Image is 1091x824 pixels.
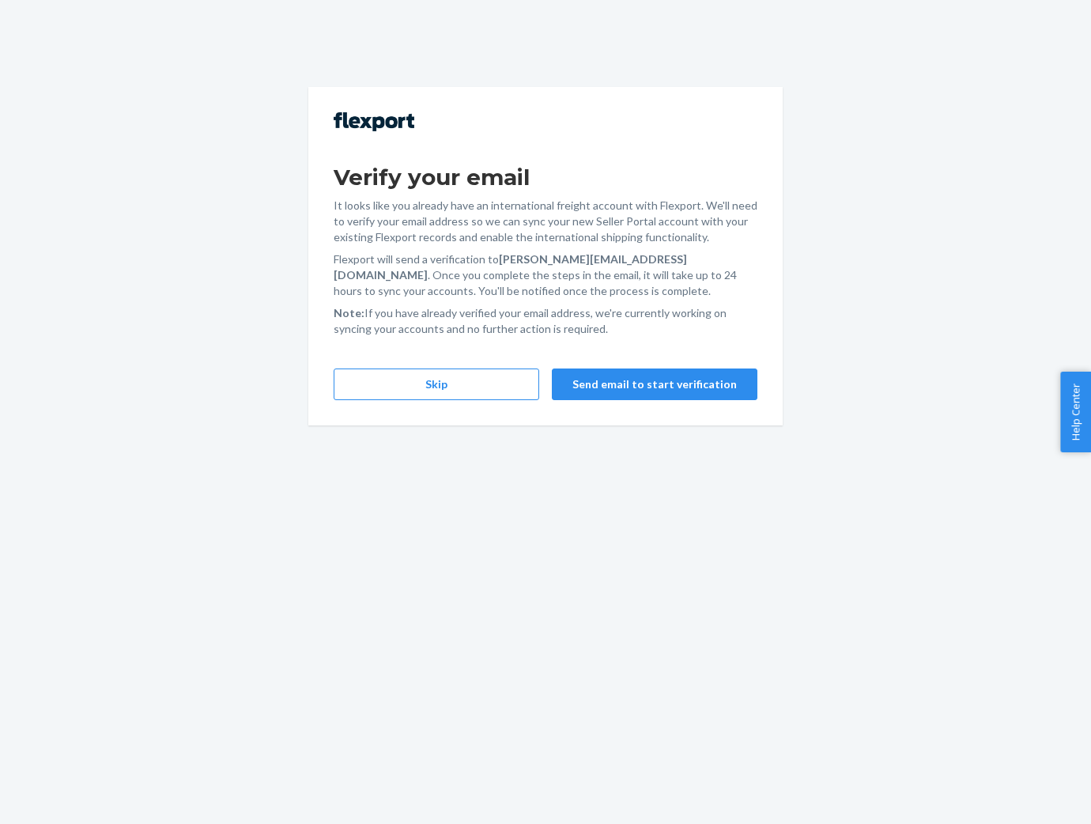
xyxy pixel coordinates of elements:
[334,112,414,131] img: Flexport logo
[552,369,757,400] button: Send email to start verification
[334,305,757,337] p: If you have already verified your email address, we're currently working on syncing your accounts...
[334,251,757,299] p: Flexport will send a verification to . Once you complete the steps in the email, it will take up ...
[334,369,539,400] button: Skip
[334,306,364,319] strong: Note:
[334,163,757,191] h1: Verify your email
[1060,372,1091,452] button: Help Center
[334,252,687,282] strong: [PERSON_NAME][EMAIL_ADDRESS][DOMAIN_NAME]
[334,198,757,245] p: It looks like you already have an international freight account with Flexport. We'll need to veri...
